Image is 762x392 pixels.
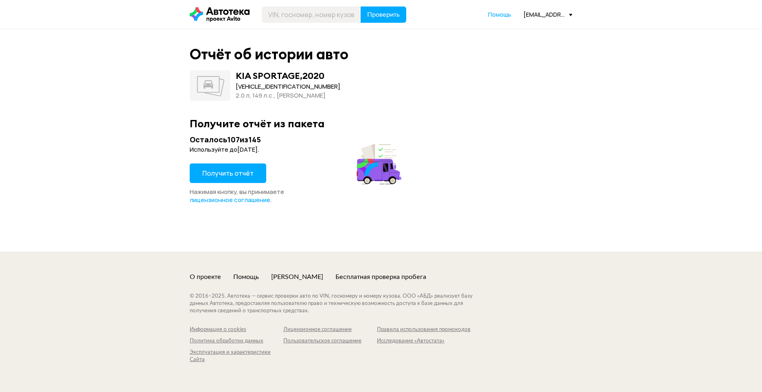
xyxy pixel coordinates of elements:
a: Правила использования промокодов [377,326,471,333]
a: Информация о cookies [190,326,283,333]
div: © 2016– 2025 . Автотека — сервис проверки авто по VIN, госномеру и номеру кузова. ООО «АБД» реали... [190,293,489,315]
span: Получить отчёт [202,169,254,178]
a: [PERSON_NAME] [271,272,323,281]
button: Проверить [361,7,406,23]
div: 2.0 л, 149 л.c., [PERSON_NAME] [236,91,340,100]
div: [VEHICLE_IDENTIFICATION_NUMBER] [236,82,340,91]
div: Используйте до [DATE] . [190,146,404,154]
div: [EMAIL_ADDRESS][DOMAIN_NAME] [523,11,572,18]
div: Отчёт об истории авто [190,46,348,63]
div: Осталось 107 из 145 [190,135,404,145]
span: Нажимая кнопку, вы принимаете . [190,187,284,204]
a: Пользовательское соглашение [283,338,377,345]
div: KIA SPORTAGE , 2020 [236,70,324,81]
a: Эксплуатация и характеристики Сайта [190,349,283,364]
a: Помощь [233,272,259,281]
a: лицензионное соглашение [190,196,270,204]
div: Получите отчёт из пакета [190,117,572,130]
a: Лицензионное соглашение [283,326,377,333]
button: Получить отчёт [190,163,266,183]
a: Бесплатная проверка пробега [335,272,426,281]
a: Исследование «Автостата» [377,338,471,345]
input: VIN, госномер, номер кузова [262,7,361,23]
span: Проверить [367,11,400,18]
a: Помощь [488,11,511,19]
a: О проекте [190,272,221,281]
span: Помощь [488,11,511,18]
a: Политика обработки данных [190,338,283,345]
